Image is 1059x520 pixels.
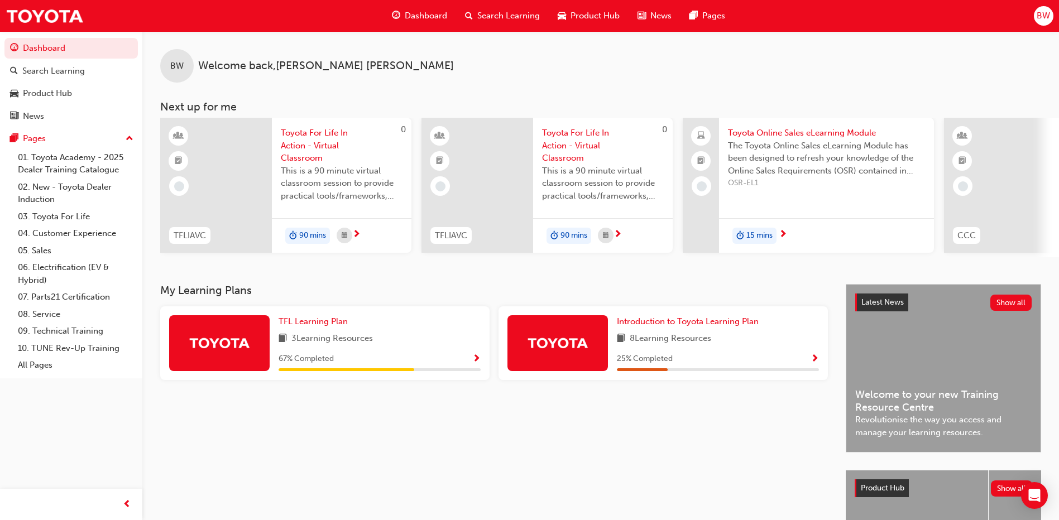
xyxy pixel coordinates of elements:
[736,229,744,243] span: duration-icon
[617,332,625,346] span: book-icon
[603,229,608,243] span: calendar-icon
[123,498,131,512] span: prev-icon
[13,208,138,225] a: 03. Toyota For Life
[13,149,138,179] a: 01. Toyota Academy - 2025 Dealer Training Catalogue
[175,129,183,143] span: learningResourceType_INSTRUCTOR_LED-icon
[991,480,1033,497] button: Show all
[189,333,250,353] img: Trak
[571,9,620,22] span: Product Hub
[13,288,138,306] a: 07. Parts21 Certification
[959,129,966,143] span: learningResourceType_INSTRUCTOR_LED-icon
[436,129,444,143] span: learningResourceType_INSTRUCTOR_LED-icon
[728,177,925,190] span: OSR-EL1
[681,4,734,27] a: pages-iconPages
[617,316,759,326] span: Introduction to Toyota Learning Plan
[13,225,138,242] a: 04. Customer Experience
[855,293,1032,311] a: Latest NewsShow all
[650,9,672,22] span: News
[160,284,828,297] h3: My Learning Plans
[702,9,725,22] span: Pages
[174,229,206,242] span: TFLIAVC
[4,128,138,149] button: Pages
[291,332,373,346] span: 3 Learning Resources
[614,230,622,240] span: next-icon
[279,353,334,365] span: 67 % Completed
[10,134,18,144] span: pages-icon
[861,297,904,307] span: Latest News
[477,9,540,22] span: Search Learning
[630,332,711,346] span: 8 Learning Resources
[13,306,138,323] a: 08. Service
[550,229,558,243] span: duration-icon
[435,229,467,242] span: TFLIAVC
[456,4,549,27] a: search-iconSearch Learning
[405,9,447,22] span: Dashboard
[1037,9,1050,22] span: BW
[13,322,138,340] a: 09. Technical Training
[728,127,925,139] span: Toyota Online Sales eLearning Module
[289,229,297,243] span: duration-icon
[342,229,347,243] span: calendar-icon
[855,388,1032,413] span: Welcome to your new Training Resource Centre
[142,100,1059,113] h3: Next up for me
[683,118,934,253] a: Toyota Online Sales eLearning ModuleThe Toyota Online Sales eLearning Module has been designed to...
[352,230,361,240] span: next-icon
[10,66,18,76] span: search-icon
[629,4,681,27] a: news-iconNews
[13,357,138,374] a: All Pages
[10,44,18,54] span: guage-icon
[299,229,326,242] span: 90 mins
[13,242,138,259] a: 05. Sales
[10,89,18,99] span: car-icon
[160,118,411,253] a: 0TFLIAVCToyota For Life In Action - Virtual ClassroomThis is a 90 minute virtual classroom sessio...
[401,124,406,134] span: 0
[6,3,84,28] a: Trak
[23,132,46,145] div: Pages
[855,413,1032,439] span: Revolutionise the way you access and manage your learning resources.
[990,295,1032,311] button: Show all
[13,179,138,208] a: 02. New - Toyota Dealer Induction
[697,181,707,191] span: learningRecordVerb_NONE-icon
[4,38,138,59] a: Dashboard
[281,165,402,203] span: This is a 90 minute virtual classroom session to provide practical tools/frameworks, behaviours a...
[383,4,456,27] a: guage-iconDashboard
[728,139,925,177] span: The Toyota Online Sales eLearning Module has been designed to refresh your knowledge of the Onlin...
[279,332,287,346] span: book-icon
[638,9,646,23] span: news-icon
[861,483,904,493] span: Product Hub
[779,230,787,240] span: next-icon
[697,129,705,143] span: laptop-icon
[4,36,138,128] button: DashboardSearch LearningProduct HubNews
[4,83,138,104] a: Product Hub
[959,154,966,168] span: booktick-icon
[4,106,138,127] a: News
[13,340,138,357] a: 10. TUNE Rev-Up Training
[175,154,183,168] span: booktick-icon
[23,110,44,123] div: News
[435,181,445,191] span: learningRecordVerb_NONE-icon
[1034,6,1053,26] button: BW
[617,315,763,328] a: Introduction to Toyota Learning Plan
[279,316,348,326] span: TFL Learning Plan
[855,479,1032,497] a: Product HubShow all
[392,9,400,23] span: guage-icon
[170,60,184,73] span: BW
[198,60,454,73] span: Welcome back , [PERSON_NAME] [PERSON_NAME]
[1021,482,1048,509] div: Open Intercom Messenger
[617,353,673,365] span: 25 % Completed
[421,118,673,253] a: 0TFLIAVCToyota For Life In Action - Virtual ClassroomThis is a 90 minute virtual classroom sessio...
[558,9,566,23] span: car-icon
[436,154,444,168] span: booktick-icon
[4,61,138,81] a: Search Learning
[542,127,664,165] span: Toyota For Life In Action - Virtual Classroom
[662,124,667,134] span: 0
[689,9,698,23] span: pages-icon
[23,87,72,100] div: Product Hub
[279,315,352,328] a: TFL Learning Plan
[560,229,587,242] span: 90 mins
[126,132,133,146] span: up-icon
[22,65,85,78] div: Search Learning
[549,4,629,27] a: car-iconProduct Hub
[174,181,184,191] span: learningRecordVerb_NONE-icon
